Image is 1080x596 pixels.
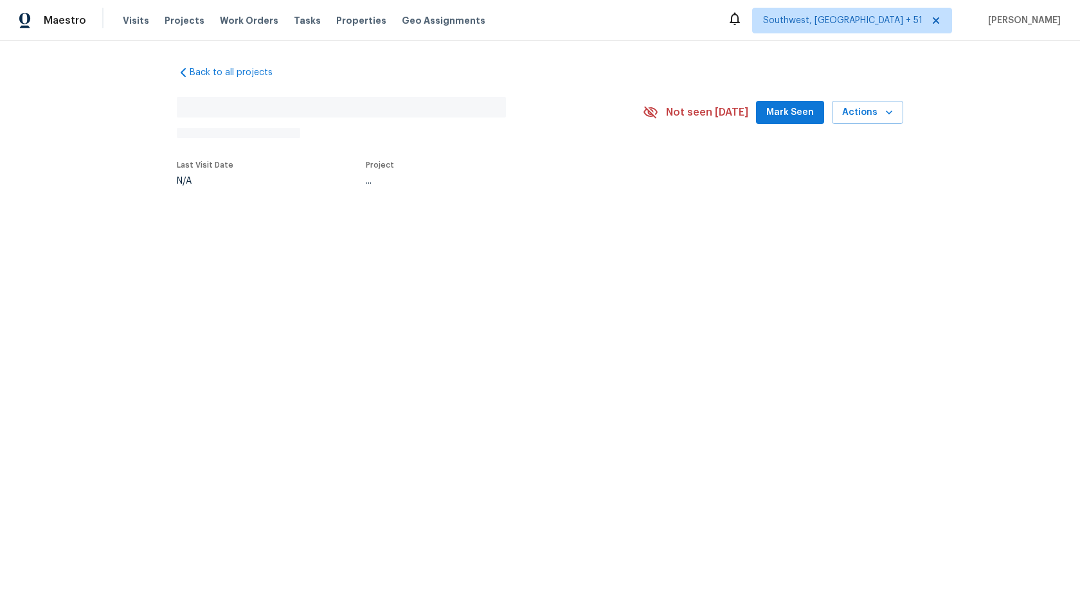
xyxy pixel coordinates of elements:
[756,101,824,125] button: Mark Seen
[366,177,613,186] div: ...
[177,66,300,79] a: Back to all projects
[177,177,233,186] div: N/A
[44,14,86,27] span: Maestro
[842,105,893,121] span: Actions
[766,105,814,121] span: Mark Seen
[832,101,903,125] button: Actions
[123,14,149,27] span: Visits
[336,14,386,27] span: Properties
[763,14,923,27] span: Southwest, [GEOGRAPHIC_DATA] + 51
[402,14,485,27] span: Geo Assignments
[366,161,394,169] span: Project
[983,14,1061,27] span: [PERSON_NAME]
[165,14,204,27] span: Projects
[220,14,278,27] span: Work Orders
[294,16,321,25] span: Tasks
[666,106,748,119] span: Not seen [DATE]
[177,161,233,169] span: Last Visit Date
